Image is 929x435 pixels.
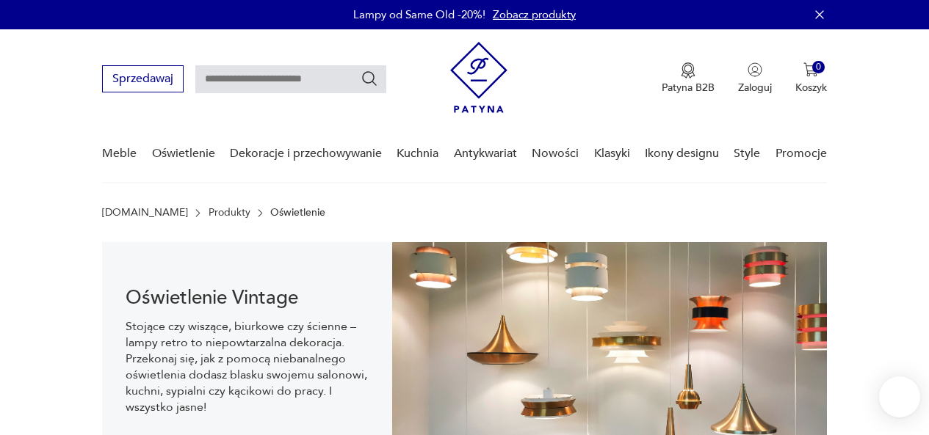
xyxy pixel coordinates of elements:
a: Zobacz produkty [493,7,576,22]
a: Style [734,125,760,182]
button: Szukaj [361,70,378,87]
p: Patyna B2B [662,81,715,95]
p: Lampy od Same Old -20%! [353,7,485,22]
img: Ikonka użytkownika [748,62,762,77]
p: Stojące czy wiszące, biurkowe czy ścienne – lampy retro to niepowtarzalna dekoracja. Przekonaj si... [126,318,369,415]
button: 0Koszyk [795,62,827,95]
a: Klasyki [594,125,630,182]
button: Sprzedawaj [102,65,184,92]
img: Patyna - sklep z meblami i dekoracjami vintage [450,42,507,113]
button: Patyna B2B [662,62,715,95]
h1: Oświetlenie Vintage [126,289,369,307]
img: Ikona koszyka [803,62,818,77]
a: Sprzedawaj [102,75,184,85]
a: Dekoracje i przechowywanie [230,125,382,182]
a: Nowości [532,125,579,182]
button: Zaloguj [738,62,772,95]
a: Kuchnia [397,125,438,182]
a: [DOMAIN_NAME] [102,207,188,219]
a: Ikona medaluPatyna B2B [662,62,715,95]
a: Antykwariat [454,125,517,182]
p: Oświetlenie [270,207,325,219]
a: Oświetlenie [152,125,215,182]
a: Ikony designu [645,125,719,182]
div: 0 [812,61,825,73]
iframe: Smartsupp widget button [879,376,920,417]
img: Ikona medalu [681,62,695,78]
p: Koszyk [795,81,827,95]
a: Produkty [209,207,250,219]
a: Meble [102,125,137,182]
a: Promocje [776,125,827,182]
p: Zaloguj [738,81,772,95]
